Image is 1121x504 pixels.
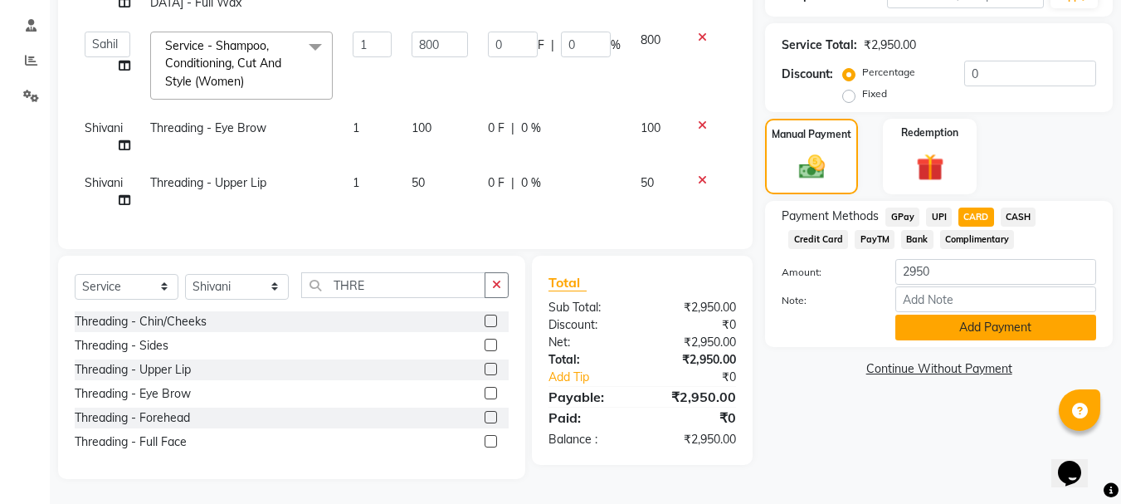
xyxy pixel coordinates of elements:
[548,274,587,291] span: Total
[895,286,1096,312] input: Add Note
[538,37,544,54] span: F
[642,299,748,316] div: ₹2,950.00
[660,369,749,386] div: ₹0
[75,433,187,451] div: Threading - Full Face
[641,32,660,47] span: 800
[855,230,894,249] span: PayTM
[768,360,1109,378] a: Continue Without Payment
[536,351,642,369] div: Total:
[895,315,1096,340] button: Add Payment
[926,208,952,227] span: UPI
[75,361,191,379] div: Threading - Upper Lip
[353,175,359,190] span: 1
[862,65,915,80] label: Percentage
[1001,208,1036,227] span: CASH
[536,299,642,316] div: Sub Total:
[150,120,266,135] span: Threading - Eye Brow
[901,230,933,249] span: Bank
[642,334,748,351] div: ₹2,950.00
[75,313,207,330] div: Threading - Chin/Cheeks
[641,120,660,135] span: 100
[782,37,857,54] div: Service Total:
[412,175,425,190] span: 50
[412,120,431,135] span: 100
[353,120,359,135] span: 1
[488,174,504,192] span: 0 F
[536,387,642,407] div: Payable:
[551,37,554,54] span: |
[85,175,123,190] span: Shivani
[864,37,916,54] div: ₹2,950.00
[536,431,642,448] div: Balance :
[150,175,266,190] span: Threading - Upper Lip
[641,175,654,190] span: 50
[642,408,748,428] div: ₹0
[75,409,190,427] div: Threading - Forehead
[521,120,541,137] span: 0 %
[165,38,281,89] span: Service - Shampoo, Conditioning, Cut And Style (Women)
[642,351,748,369] div: ₹2,950.00
[536,408,642,428] div: Paid:
[788,230,848,249] span: Credit Card
[511,174,514,192] span: |
[85,120,123,135] span: Shivani
[769,265,882,280] label: Amount:
[782,66,833,83] div: Discount:
[521,174,541,192] span: 0 %
[611,37,621,54] span: %
[769,293,882,308] label: Note:
[75,337,168,355] div: Threading - Sides
[642,387,748,407] div: ₹2,950.00
[301,272,485,298] input: Search or Scan
[642,316,748,334] div: ₹0
[885,208,919,227] span: GPay
[488,120,504,137] span: 0 F
[536,334,642,351] div: Net:
[908,150,953,184] img: _gift.svg
[1051,438,1104,487] iframe: chat widget
[862,86,887,101] label: Fixed
[244,74,251,89] a: x
[782,208,879,225] span: Payment Methods
[75,385,191,403] div: Threading - Eye Brow
[958,208,994,227] span: CARD
[895,259,1096,285] input: Amount
[511,120,514,137] span: |
[940,230,1015,249] span: Complimentary
[536,316,642,334] div: Discount:
[536,369,660,386] a: Add Tip
[791,152,833,182] img: _cash.svg
[642,431,748,448] div: ₹2,950.00
[901,125,958,140] label: Redemption
[772,127,851,142] label: Manual Payment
